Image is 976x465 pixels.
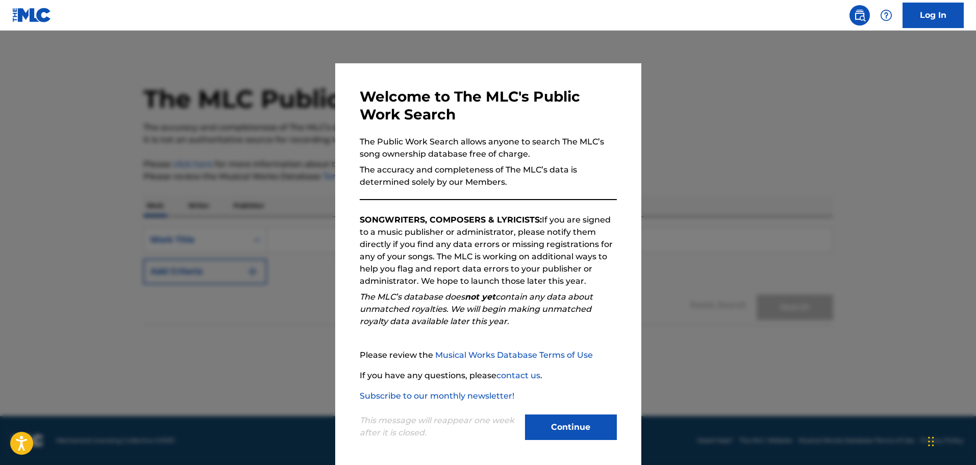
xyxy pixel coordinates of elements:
p: The accuracy and completeness of The MLC’s data is determined solely by our Members. [360,164,617,188]
iframe: Chat Widget [925,416,976,465]
p: The Public Work Search allows anyone to search The MLC’s song ownership database free of charge. [360,136,617,160]
a: contact us [496,371,540,380]
img: help [880,9,892,21]
p: Please review the [360,349,617,361]
p: If you have any questions, please . [360,370,617,382]
h3: Welcome to The MLC's Public Work Search [360,88,617,124]
div: Help [876,5,896,26]
a: Public Search [849,5,870,26]
button: Continue [525,414,617,440]
p: This message will reappear one week after it is closed. [360,414,519,439]
div: Drag [928,426,934,457]
a: Subscribe to our monthly newsletter! [360,391,514,401]
img: search [854,9,866,21]
a: Musical Works Database Terms of Use [435,350,593,360]
strong: SONGWRITERS, COMPOSERS & LYRICISTS: [360,215,542,225]
em: The MLC’s database does contain any data about unmatched royalties. We will begin making unmatche... [360,292,593,326]
a: Log In [903,3,964,28]
img: MLC Logo [12,8,52,22]
p: If you are signed to a music publisher or administrator, please notify them directly if you find ... [360,214,617,287]
strong: not yet [465,292,495,302]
